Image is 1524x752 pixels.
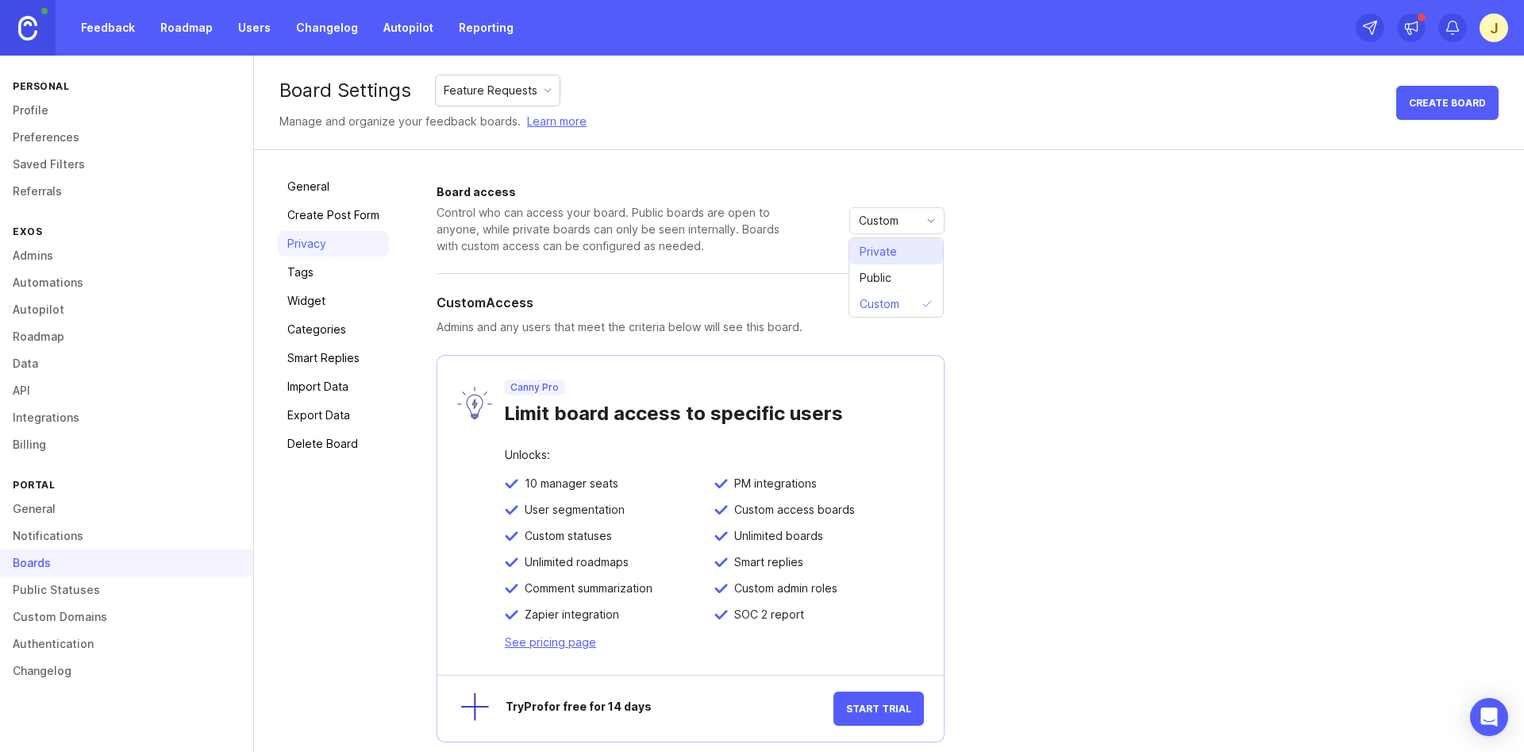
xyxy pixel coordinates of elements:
span: Custom [860,295,899,313]
span: User segmentation [518,503,625,517]
span: Private [860,243,897,260]
span: Custom access boards [728,503,855,517]
a: Reporting [449,13,523,42]
span: Custom admin roles [728,581,837,596]
p: Canny Pro [510,381,559,394]
a: Export Data [278,403,389,428]
a: Feedback [71,13,144,42]
a: Privacy [278,231,389,256]
div: Manage and organize your feedback boards. [279,113,587,130]
a: Autopilot [374,13,443,42]
a: Create Post Form [278,202,389,228]
div: Feature Requests [444,82,537,99]
span: SOC 2 report [728,607,804,622]
a: Changelog [287,13,368,42]
div: Unlocks: [505,449,924,476]
span: Smart replies [728,555,803,569]
div: Board access [437,187,786,198]
span: Custom statuses [518,529,612,543]
div: Try Pro for free for 14 days [506,701,833,716]
span: Custom [859,212,899,229]
button: Start Trial [833,692,924,726]
a: Learn more [527,113,587,130]
img: Canny Home [18,16,37,40]
p: Admins and any users that meet the criteria below will see this board. [437,318,945,336]
a: Smart Replies [278,345,389,371]
div: Limit board access to specific users [504,395,924,426]
span: Zapier integration [518,607,619,622]
button: J [1480,13,1508,42]
span: Unlimited boards [728,529,823,543]
a: General [278,174,389,199]
button: Create Board [1396,86,1499,120]
span: 10 manager seats [518,476,618,491]
span: PM integrations [728,476,817,491]
span: Comment summarization [518,581,652,596]
svg: check icon [922,299,939,310]
a: Delete Board [278,431,389,457]
h5: Custom Access [437,293,533,312]
a: Import Data [278,374,389,399]
a: See pricing page [505,635,596,649]
div: Board Settings [279,81,411,100]
a: Tags [278,260,389,285]
span: Unlimited roadmaps [518,555,629,569]
a: Categories [278,317,389,342]
a: Users [229,13,280,42]
a: Roadmap [151,13,222,42]
div: Control who can access your board. Public boards are open to anyone, while private boards can onl... [437,204,786,254]
span: Public [860,269,891,287]
div: toggle menu [849,207,945,234]
img: lyW0TRAiArAAAAAASUVORK5CYII= [457,387,492,419]
div: Open Intercom Messenger [1470,698,1508,736]
svg: toggle icon [918,214,944,227]
a: Widget [278,288,389,314]
span: Start Trial [846,703,911,715]
span: Create Board [1409,97,1486,109]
